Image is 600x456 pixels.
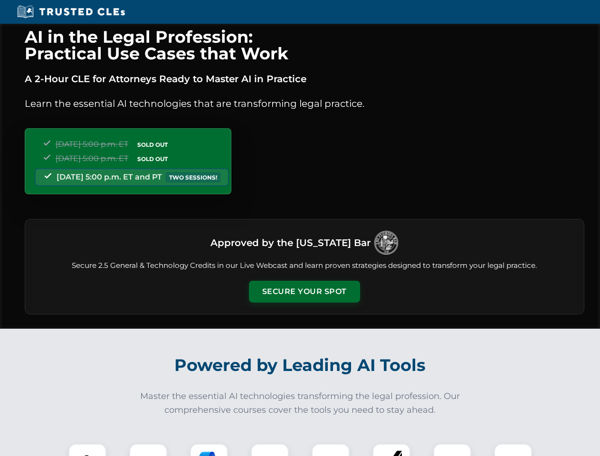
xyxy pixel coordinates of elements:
img: Trusted CLEs [14,5,128,19]
img: Logo [374,231,398,255]
span: [DATE] 5:00 p.m. ET [56,154,128,163]
p: Master the essential AI technologies transforming the legal profession. Our comprehensive courses... [134,389,467,417]
h1: AI in the Legal Profession: Practical Use Cases that Work [25,28,584,62]
span: SOLD OUT [134,140,171,150]
h3: Approved by the [US_STATE] Bar [210,234,371,251]
p: Secure 2.5 General & Technology Credits in our Live Webcast and learn proven strategies designed ... [37,260,572,271]
p: A 2-Hour CLE for Attorneys Ready to Master AI in Practice [25,71,584,86]
button: Secure Your Spot [249,281,360,303]
span: [DATE] 5:00 p.m. ET [56,140,128,149]
h2: Powered by Leading AI Tools [37,349,563,382]
p: Learn the essential AI technologies that are transforming legal practice. [25,96,584,111]
span: SOLD OUT [134,154,171,164]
